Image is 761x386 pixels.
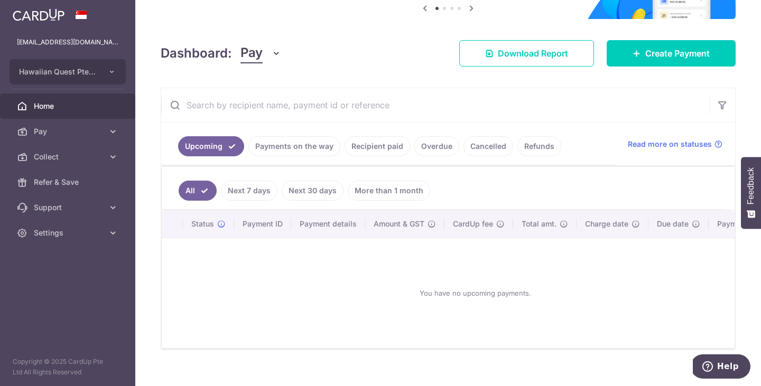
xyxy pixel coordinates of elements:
[34,228,104,238] span: Settings
[585,219,628,229] span: Charge date
[517,136,561,156] a: Refunds
[746,167,756,204] span: Feedback
[522,219,556,229] span: Total amt.
[657,219,689,229] span: Due date
[19,67,97,77] span: Hawaiian Quest Pte Ltd
[234,210,291,238] th: Payment ID
[282,181,344,201] a: Next 30 days
[179,181,217,201] a: All
[34,101,104,111] span: Home
[178,136,244,156] a: Upcoming
[628,139,712,149] span: Read more on statuses
[240,43,281,63] button: Pay
[17,37,118,48] p: [EMAIL_ADDRESS][DOMAIN_NAME]
[240,43,263,63] span: Pay
[34,202,104,213] span: Support
[741,157,761,229] button: Feedback - Show survey
[191,219,214,229] span: Status
[34,152,104,162] span: Collect
[628,139,722,149] a: Read more on statuses
[161,44,232,63] h4: Dashboard:
[498,47,568,60] span: Download Report
[374,219,424,229] span: Amount & GST
[693,354,750,381] iframe: Opens a widget where you can find more information
[221,181,277,201] a: Next 7 days
[463,136,513,156] a: Cancelled
[414,136,459,156] a: Overdue
[607,40,736,67] a: Create Payment
[645,47,710,60] span: Create Payment
[13,8,64,21] img: CardUp
[453,219,493,229] span: CardUp fee
[348,181,430,201] a: More than 1 month
[34,126,104,137] span: Pay
[248,136,340,156] a: Payments on the way
[10,59,126,84] button: Hawaiian Quest Pte Ltd
[161,88,710,122] input: Search by recipient name, payment id or reference
[34,177,104,187] span: Refer & Save
[291,210,365,238] th: Payment details
[345,136,410,156] a: Recipient paid
[459,40,594,67] a: Download Report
